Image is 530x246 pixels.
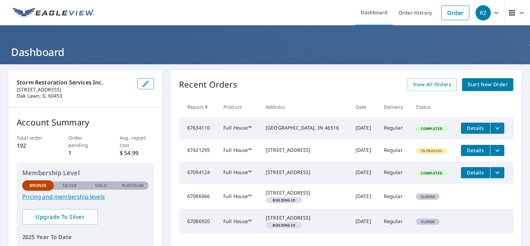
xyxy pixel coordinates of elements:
[266,169,344,176] div: [STREET_ADDRESS]
[17,78,132,87] p: Storm Restoration Services Inc.
[468,80,508,89] span: Start New Order
[350,209,378,234] td: [DATE]
[122,182,144,189] p: Platinum
[462,78,513,91] a: Start New Order
[441,6,469,20] a: Order
[461,167,490,178] button: detailsBtn-67094124
[17,116,154,129] p: Account Summary
[378,139,411,162] td: Regular
[410,97,455,117] th: Status
[266,214,344,221] div: [STREET_ADDRESS]
[17,134,51,141] p: Total order
[417,148,446,153] span: In Process
[350,139,378,162] td: [DATE]
[490,123,504,134] button: filesDropdownBtn-67634110
[417,219,439,224] span: Closed
[465,125,486,131] span: Details
[350,184,378,209] td: [DATE]
[218,97,260,117] th: Product
[378,162,411,184] td: Regular
[408,78,457,91] a: View All Orders
[17,93,132,99] p: Oak Lawn, IL 60453
[179,78,237,91] p: Recent Orders
[413,80,451,89] span: View All Orders
[179,209,218,234] td: 67086920
[28,213,92,221] span: Upgrade To Silver
[218,117,260,139] td: Full House™
[95,182,107,189] p: Gold
[120,149,154,157] p: $ 54.99
[260,97,350,117] th: Address
[476,5,491,20] div: RZ
[350,97,378,117] th: Date
[273,198,295,202] em: Building ID
[417,194,439,199] span: Closed
[378,209,411,234] td: Regular
[465,169,486,176] span: Details
[8,45,522,59] h1: Dashboard
[17,141,51,150] p: 192
[218,162,260,184] td: Full House™
[12,8,94,18] img: EV Logo
[218,209,260,234] td: Full House™
[266,189,344,196] div: [STREET_ADDRESS]
[22,209,98,224] a: Upgrade To Silver
[350,117,378,139] td: [DATE]
[179,97,218,117] th: Report #
[68,149,103,157] p: 1
[266,147,344,154] div: [STREET_ADDRESS]
[350,162,378,184] td: [DATE]
[417,126,446,131] span: Completed
[218,184,260,209] td: Full House™
[179,117,218,139] td: 67634110
[62,182,77,189] p: Silver
[179,184,218,209] td: 67086966
[22,233,148,241] p: 2025 Year To Date
[378,184,411,209] td: Regular
[29,182,47,189] p: Bronze
[22,168,148,178] p: Membership Level
[218,139,260,162] td: Full House™
[461,145,490,156] button: detailsBtn-67421295
[378,117,411,139] td: Regular
[465,147,486,154] span: Details
[490,167,504,178] button: filesDropdownBtn-67094124
[17,87,132,93] p: [STREET_ADDRESS]
[273,223,295,227] em: Building ID
[266,124,344,131] div: [GEOGRAPHIC_DATA], IN 46516
[378,97,411,117] th: Delivery
[120,134,154,149] p: Avg. report cost
[490,145,504,156] button: filesDropdownBtn-67421295
[68,134,103,149] p: Order pending
[179,139,218,162] td: 67421295
[461,123,490,134] button: detailsBtn-67634110
[179,162,218,184] td: 67094124
[22,192,148,201] a: Pricing and membership levels
[417,171,446,175] span: Completed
